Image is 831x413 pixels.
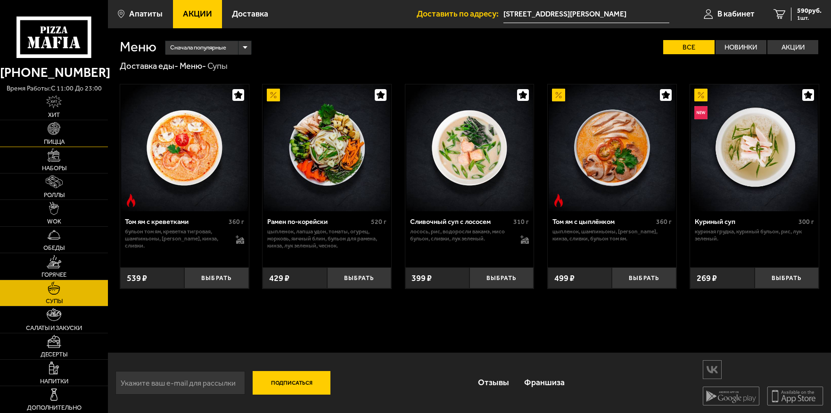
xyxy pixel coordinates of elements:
[798,218,814,226] span: 300 г
[127,274,147,282] span: 539 ₽
[371,218,387,226] span: 520 г
[129,10,163,18] span: Апатиты
[517,369,572,397] a: Франшиза
[691,84,818,211] img: Куриный суп
[263,84,391,211] a: АкционныйРамен по-корейски
[695,228,814,242] p: куриная грудка, куриный бульон, рис, лук зеленый.
[232,10,268,18] span: Доставка
[694,106,708,119] img: Новинка
[263,84,390,211] img: Рамен по-корейски
[41,272,66,278] span: Горячее
[267,89,280,102] img: Акционный
[552,89,565,102] img: Акционный
[120,40,156,54] h1: Меню
[267,228,387,249] p: цыпленок, лапша удон, томаты, огурец, морковь, яичный блин, бульон для рамена, кинза, лук зеленый...
[267,218,369,226] div: Рамен по-корейски
[125,218,226,226] div: Том ям с креветками
[170,40,226,56] span: Сначала популярные
[697,274,717,282] span: 269 ₽
[417,10,503,18] span: Доставить по адресу:
[513,218,529,226] span: 310 г
[120,61,178,71] a: Доставка еды-
[229,218,244,226] span: 360 г
[124,194,138,207] img: Острое блюдо
[503,6,670,23] span: Мурманская область, улица Козлова, 10
[46,298,63,304] span: Супы
[552,194,565,207] img: Острое блюдо
[207,61,228,72] div: Супы
[694,89,708,102] img: Акционный
[549,84,675,211] img: Том ям с цыплёнком
[695,218,796,226] div: Куриный суп
[253,371,330,395] button: Подписаться
[797,15,822,21] span: 1 шт.
[327,267,391,289] button: Выбрать
[44,192,65,198] span: Роллы
[552,218,654,226] div: Том ям с цыплёнком
[405,84,534,211] a: Сливочный суп с лососем
[120,84,249,211] a: Острое блюдоТом ям с креветками
[184,267,248,289] button: Выбрать
[471,369,517,397] a: Отзывы
[27,405,82,411] span: Дополнительно
[121,84,248,211] img: Том ям с креветками
[717,10,755,18] span: В кабинет
[663,40,714,55] label: Все
[548,84,676,211] a: АкционныйОстрое блюдоТом ям с цыплёнком
[410,228,512,242] p: лосось, рис, водоросли вакамэ, мисо бульон, сливки, лук зеленый.
[552,228,672,242] p: цыпленок, шампиньоны, [PERSON_NAME], кинза, сливки, бульон том ям.
[469,267,534,289] button: Выбрать
[406,84,533,211] img: Сливочный суп с лососем
[47,218,61,224] span: WOK
[26,325,82,331] span: Салаты и закуски
[554,274,575,282] span: 499 ₽
[41,351,67,357] span: Десерты
[42,165,66,171] span: Наборы
[612,267,676,289] button: Выбрать
[125,228,227,249] p: бульон том ям, креветка тигровая, шампиньоны, [PERSON_NAME], кинза, сливки.
[183,10,212,18] span: Акции
[40,378,68,384] span: Напитки
[503,6,670,23] input: Ваш адрес доставки
[716,40,766,55] label: Новинки
[767,40,818,55] label: Акции
[656,218,672,226] span: 360 г
[703,361,721,378] img: vk
[797,8,822,14] span: 590 руб.
[48,112,60,118] span: Хит
[411,274,432,282] span: 399 ₽
[410,218,511,226] div: Сливочный суп с лососем
[755,267,819,289] button: Выбрать
[690,84,819,211] a: АкционныйНовинкаКуриный суп
[115,371,245,395] input: Укажите ваш e-mail для рассылки
[44,139,65,145] span: Пицца
[43,245,65,251] span: Обеды
[180,61,206,71] a: Меню-
[269,274,289,282] span: 429 ₽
